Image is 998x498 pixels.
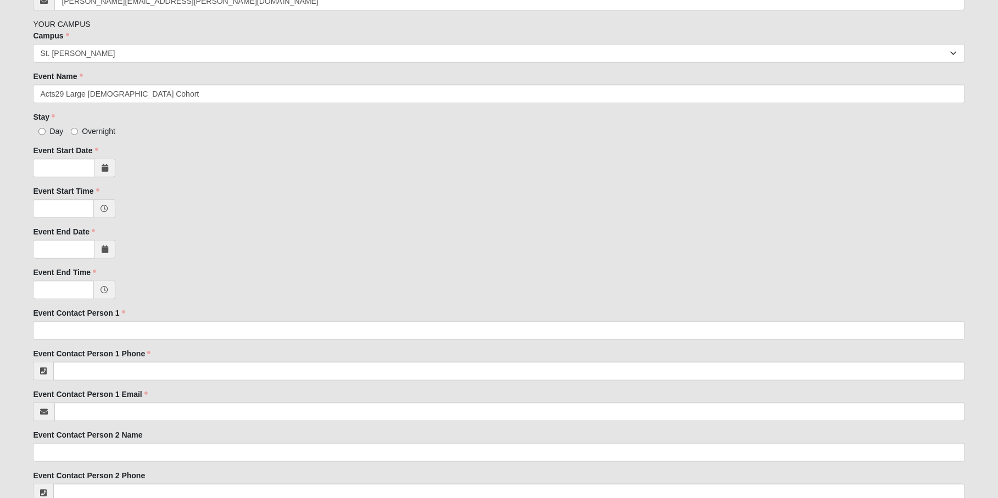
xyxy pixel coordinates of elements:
label: Event Contact Person 1 Email [33,389,147,400]
label: Event Contact Person 2 Name [33,429,142,440]
label: Event End Date [33,226,95,237]
label: Campus [33,30,69,41]
input: Overnight [71,128,78,135]
label: Event Name [33,71,82,82]
label: Event Contact Person 1 [33,307,125,318]
label: Event Start Date [33,145,98,156]
label: Event Start Time [33,186,99,197]
label: Event Contact Person 1 Phone [33,348,150,359]
label: Event End Time [33,267,96,278]
label: Stay [33,111,55,122]
label: Event Contact Person 2 Phone [33,470,145,481]
span: Overnight [82,127,115,136]
input: Day [38,128,46,135]
span: Day [49,127,63,136]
